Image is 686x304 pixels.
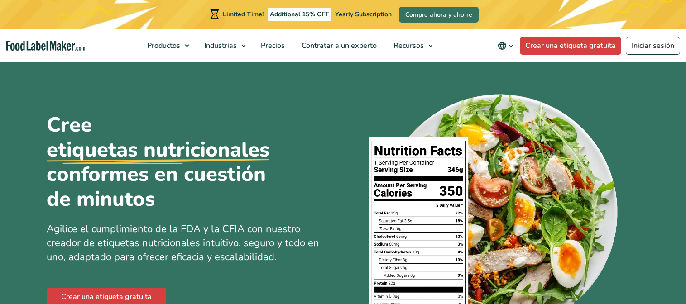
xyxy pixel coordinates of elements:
a: Compre ahora y ahorre [399,7,479,23]
span: Productos [144,41,181,51]
a: Industrias [196,29,250,62]
a: Contratar a un experto [293,29,383,62]
button: Change language [491,37,520,55]
a: Iniciar sesión [626,37,680,55]
span: Yearly Subscription [335,10,392,19]
span: Additional 15% OFF [268,8,331,21]
a: Food Label Maker homepage [6,41,85,51]
span: Precios [258,41,286,51]
span: Limited Time! [223,10,264,19]
u: etiquetas nutricionales [47,138,269,162]
span: Contratar a un experto [299,41,378,51]
span: Agilice el cumplimiento de la FDA y la CFIA con nuestro creador de etiquetas nutricionales intuit... [47,222,319,264]
a: Recursos [385,29,437,62]
a: Productos [139,29,194,62]
span: Industrias [201,41,238,51]
span: Recursos [391,41,425,51]
a: Crear una etiqueta gratuita [520,37,621,55]
h1: Cree conformes en cuestión de minutos [47,113,291,211]
a: Precios [253,29,291,62]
